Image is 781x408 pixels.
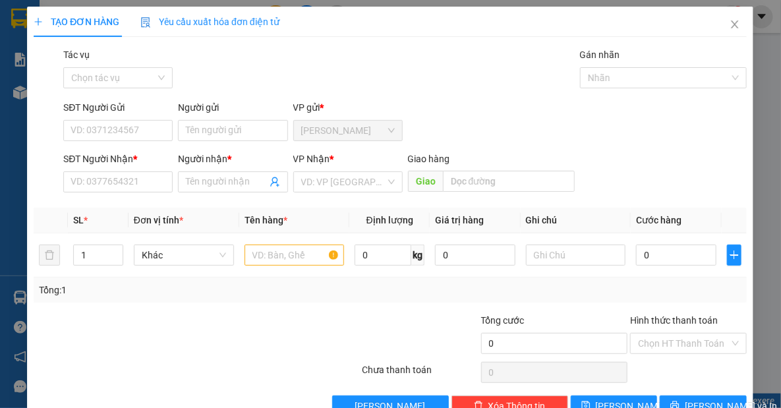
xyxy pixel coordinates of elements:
[39,283,303,297] div: Tổng: 1
[74,215,84,225] span: SL
[717,7,754,44] button: Close
[301,121,395,140] span: Mỹ Hương
[293,100,403,115] div: VP gửi
[521,208,631,233] th: Ghi chú
[637,215,682,225] span: Cước hàng
[408,171,443,192] span: Giao
[412,245,425,266] span: kg
[134,215,183,225] span: Đơn vị tính
[126,59,232,77] div: 0918405476
[630,315,718,326] label: Hình thức thanh toán
[39,245,60,266] button: delete
[366,215,413,225] span: Định lượng
[408,154,450,164] span: Giao hàng
[526,245,626,266] input: Ghi Chú
[436,215,484,225] span: Giá trị hàng
[34,16,119,27] span: TẠO ĐƠN HÀNG
[293,154,330,164] span: VP Nhận
[730,19,741,30] span: close
[126,43,232,59] div: THAO
[11,11,32,25] span: Gửi:
[64,100,173,115] div: SĐT Người Gửi
[443,171,575,192] input: Dọc đường
[34,17,43,26] span: plus
[481,315,525,326] span: Tổng cước
[361,363,480,386] div: Chưa thanh toán
[11,11,117,41] div: [PERSON_NAME]
[245,215,287,225] span: Tên hàng
[179,152,288,166] div: Người nhận
[141,17,152,28] img: icon
[580,49,620,60] label: Gán nhãn
[10,85,119,101] div: 30.000
[126,13,158,26] span: Nhận:
[270,177,280,187] span: user-add
[728,250,741,260] span: plus
[727,245,741,266] button: plus
[11,57,117,75] div: 0941531857
[245,245,345,266] input: VD: Bàn, Ghế
[11,41,117,57] div: tú
[64,152,173,166] div: SĐT Người Nhận
[142,245,226,265] span: Khác
[10,86,30,100] span: CR :
[126,11,232,43] div: Lý Thường Kiệt
[141,16,280,27] span: Yêu cầu xuất hóa đơn điện tử
[64,49,90,60] label: Tác vụ
[436,245,515,266] input: 0
[179,100,288,115] div: Người gửi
